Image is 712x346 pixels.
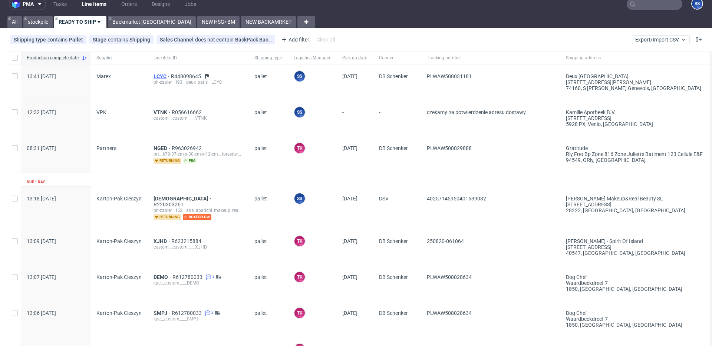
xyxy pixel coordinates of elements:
[379,145,415,164] span: DB Schenker
[379,310,415,328] span: DB Schenker
[342,145,357,151] span: [DATE]
[379,109,415,127] span: -
[566,196,703,202] div: [PERSON_NAME] Makeup&Real Beauty SL
[294,236,305,246] figcaption: TK
[427,145,472,151] span: PLWAW508029888
[241,16,296,28] a: NEW BACKAMRKET
[23,1,34,7] span: pma
[154,238,171,244] a: XJHD
[566,151,703,157] div: rly fret bp zone 816 zone juliette batiment 123 cellule E&F
[566,316,703,322] div: Waardbeekdreef 7
[154,109,172,115] a: VTNK
[342,238,357,244] span: [DATE]
[47,37,69,43] span: contains
[427,73,472,79] span: PLWAW508031181
[427,109,526,115] span: czekamy na potwierdzenie adresu dostawy
[172,145,203,151] a: R963026942
[254,73,282,91] span: pallet
[108,37,129,43] span: contains
[203,310,213,316] a: 3
[254,145,282,164] span: pallet
[154,274,172,280] a: DEMO
[154,158,181,164] span: returning
[294,71,305,81] figcaption: SS
[254,196,282,220] span: pallet
[154,207,243,213] div: ph-zapier__f52__ana_aparichi_makeup_real_beauty_sl__MONZ
[27,73,56,79] span: 13:41 [DATE]
[566,286,703,292] div: 1850, [GEOGRAPHIC_DATA] , [GEOGRAPHIC_DATA]
[171,238,203,244] a: R623215884
[566,280,703,286] div: Waardbeekdreef 7
[96,238,142,244] span: Karton-Pak Cieszyn
[254,274,282,292] span: pallet
[342,55,367,61] span: Pick-up date
[427,55,554,61] span: Tracking number
[566,238,703,244] div: [PERSON_NAME] - Spirit of Island
[96,310,142,316] span: Karton-Pak Cieszyn
[566,85,703,91] div: 74160, S [PERSON_NAME] Genevois , [GEOGRAPHIC_DATA]
[379,196,415,220] span: DSV
[254,55,282,61] span: Shipping type
[212,274,214,280] span: 3
[154,196,212,202] span: [DEMOGRAPHIC_DATA]
[27,274,56,280] span: 13:07 [DATE]
[172,109,203,115] a: R056616662
[294,143,305,153] figcaption: TK
[154,316,243,322] div: kpc__custom____SMPJ
[566,250,703,256] div: 40547, [GEOGRAPHIC_DATA] , [GEOGRAPHIC_DATA]
[235,37,272,43] div: BackPack Back Market
[566,115,703,121] div: [STREET_ADDRESS]
[154,202,185,207] a: R220303261
[171,73,202,79] span: R448098645
[197,16,240,28] a: NEW HSG+BM
[23,16,53,28] a: stockpile
[294,107,305,117] figcaption: SS
[379,73,415,91] span: DB Schenker
[254,310,282,328] span: pallet
[183,214,211,220] span: boxesflow
[172,274,204,280] a: R612780033
[315,34,336,45] div: Clear all
[254,238,282,256] span: pallet
[154,151,243,157] div: prt__k79-37-cm-x-30-cm-x-12-cm__forestier__NGED
[27,196,56,202] span: 13:18 [DATE]
[69,37,83,43] div: Pallet
[7,16,22,28] a: All
[96,274,142,280] span: Karton-Pak Cieszyn
[154,73,171,79] span: LCYC
[342,274,357,280] span: [DATE]
[154,280,243,286] div: kpc__custom____DEMO
[172,310,203,316] a: R612780033
[566,157,703,163] div: 94549, ORly , [GEOGRAPHIC_DATA]
[278,34,311,46] div: Add filter
[342,109,367,127] span: -
[294,193,305,204] figcaption: SS
[566,55,703,61] span: Shipping address
[154,145,172,151] span: NGED
[566,207,703,213] div: 28222, [GEOGRAPHIC_DATA] , [GEOGRAPHIC_DATA]
[294,55,330,61] span: Logistics Manager
[154,244,243,250] div: custom__custom____XJHD
[566,202,703,207] div: [STREET_ADDRESS]
[96,196,142,202] span: Karton-Pak Cieszyn
[96,145,116,151] span: Partners
[154,115,243,121] div: custom__custom____VTNK
[211,310,213,316] span: 3
[154,55,243,61] span: Line item ID
[14,37,47,43] span: Shipping type
[96,109,106,115] span: VPK
[160,37,195,43] span: Sales Channel
[254,109,282,127] span: pallet
[379,274,415,292] span: DB Schenker
[342,310,357,316] span: [DATE]
[27,179,45,185] div: Due 1 day
[566,322,703,328] div: 1850, [GEOGRAPHIC_DATA] , [GEOGRAPHIC_DATA]
[566,109,703,115] div: Kamille Apotheek B.V.
[154,79,243,85] div: ph-zapier__f93__deux_paris__LCYC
